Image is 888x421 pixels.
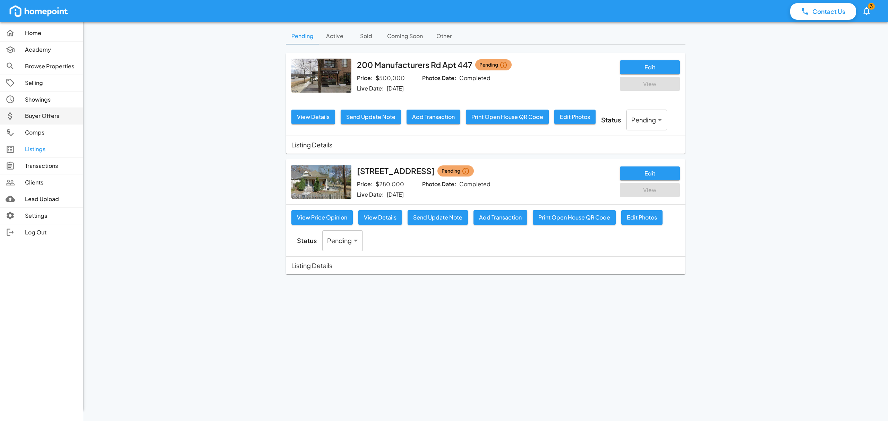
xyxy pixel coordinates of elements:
h6: [STREET_ADDRESS] [357,165,435,178]
button: Edit Photos [621,210,663,225]
p: Live Date: [357,191,384,199]
p: [DATE] [387,191,404,199]
p: Listing Details [291,140,332,149]
p: Contact Us [812,7,845,16]
p: Status [601,115,621,124]
button: Edit [620,60,680,74]
button: View Details [291,110,335,124]
p: Browse Properties [25,62,77,70]
p: Listing Details [291,261,332,270]
p: [DATE] [387,85,404,93]
p: Home [25,29,77,37]
div: Pending [322,230,363,251]
p: Live Date: [357,85,384,93]
button: Edit Photos [554,110,596,124]
div: Listing Details [286,257,685,274]
button: View Price Opinion [291,210,353,225]
p: Selling [25,79,77,87]
p: Price: [357,180,373,188]
button: Edit [620,166,680,180]
button: Pending [286,28,319,44]
button: Sold [350,28,382,44]
img: homepoint_logo_white.png [8,4,69,18]
button: Send Update Note [341,110,401,124]
span: 3 [868,3,875,10]
p: Buyer Offers [25,112,77,120]
p: Log Out [25,229,77,237]
button: Print Open House QR Code [466,110,549,124]
button: 3 [859,2,874,20]
p: Completed [459,180,490,188]
p: $500,000 [376,74,405,82]
span: Pending [442,167,460,175]
div: Pending [626,110,667,130]
a: Print Open House QR Code [466,110,549,130]
p: Transactions [25,162,77,170]
span: Pending [479,61,498,69]
p: Photos Date: [422,180,456,188]
p: Status [297,236,317,245]
p: Photos Date: [422,74,456,82]
div: Listing Details [286,136,685,154]
p: Clients [25,179,77,187]
img: streetview [291,165,351,199]
button: Coming Soon [382,28,428,44]
p: Listings [25,145,77,153]
img: streetview [291,59,351,93]
p: Academy [25,46,77,54]
p: Showings [25,96,77,104]
button: View Details [358,210,402,225]
button: Other [428,28,460,44]
button: Add Transaction [407,110,460,124]
p: Completed [459,74,490,82]
p: Settings [25,212,77,220]
h6: 200 Manufacturers Rd Apt 447 [357,59,472,71]
p: Price: [357,74,373,82]
button: Active [319,28,350,44]
p: Comps [25,129,77,137]
button: Add Transaction [473,210,527,225]
p: $280,000 [376,180,404,188]
button: Print Open House QR Code [533,210,616,225]
button: Send Update Note [408,210,468,225]
p: Lead Upload [25,195,77,203]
